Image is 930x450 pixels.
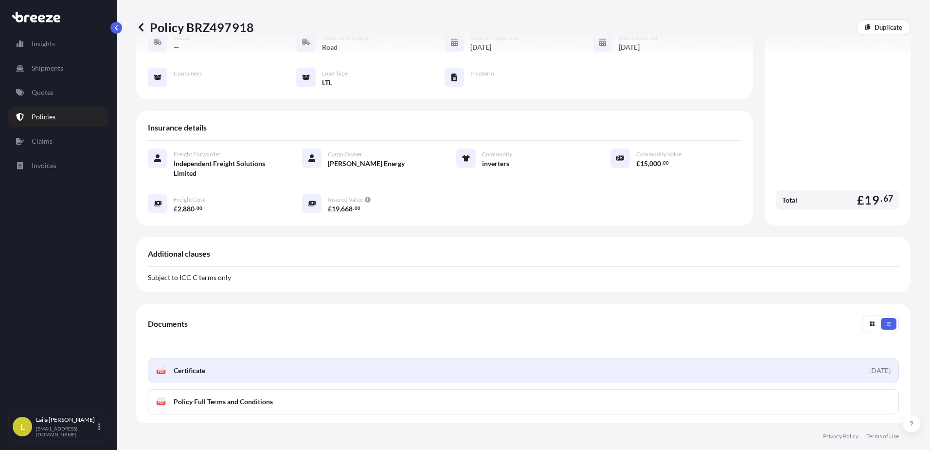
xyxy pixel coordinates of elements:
[636,150,681,158] span: Commodity Value
[195,206,196,210] span: .
[662,161,662,165] span: .
[482,150,512,158] span: Commodity
[20,422,25,431] span: L
[174,196,205,204] span: Freight Cost
[183,206,195,212] span: 880
[340,206,341,212] span: ,
[782,195,797,205] span: Total
[36,416,96,424] p: Laila [PERSON_NAME]
[148,319,188,329] span: Documents
[322,78,332,88] span: LTL
[869,366,891,375] div: [DATE]
[32,63,63,73] p: Shipments
[322,70,348,77] span: Load Type
[148,249,210,259] span: Additional clauses
[328,150,362,158] span: Cargo Owner
[174,159,279,178] span: Independent Freight Solutions Limited
[640,160,648,167] span: 15
[174,78,179,88] span: —
[8,58,108,78] a: Shipments
[32,39,55,49] p: Insights
[174,397,273,407] span: Policy Full Terms and Conditions
[880,196,882,202] span: .
[158,401,164,405] text: PDF
[148,358,899,383] a: PDFCertificate[DATE]
[136,19,254,35] p: Policy BRZ497918
[174,366,205,375] span: Certificate
[823,432,858,440] a: Privacy Policy
[32,112,55,122] p: Policies
[8,131,108,151] a: Claims
[174,206,178,212] span: £
[32,88,54,97] p: Quotes
[148,123,207,132] span: Insurance details
[158,370,164,374] text: PDF
[482,159,509,169] span: inverters
[32,136,53,146] p: Claims
[857,19,911,35] a: Duplicate
[353,206,354,210] span: .
[649,160,661,167] span: 000
[355,206,360,210] span: 00
[866,432,899,440] a: Terms of Use
[197,206,202,210] span: 00
[328,159,405,169] span: [PERSON_NAME] Energy
[36,426,96,437] p: [EMAIL_ADDRESS][DOMAIN_NAME]
[857,194,864,206] span: £
[148,389,899,414] a: PDFPolicy Full Terms and Conditions
[648,160,649,167] span: ,
[8,156,108,175] a: Invoices
[332,206,340,212] span: 19
[328,196,363,204] span: Insured Value
[174,70,202,77] span: Containers
[174,150,221,158] span: Freight Forwarder
[883,196,893,202] span: 67
[8,34,108,54] a: Insights
[663,161,669,165] span: 00
[32,161,56,170] p: Invoices
[178,206,181,212] span: 2
[470,70,494,77] span: Incoterm
[8,107,108,127] a: Policies
[181,206,183,212] span: ,
[148,275,899,281] p: Subject to ICC C terms only
[328,206,332,212] span: £
[470,78,476,88] span: —
[864,194,879,206] span: 19
[875,22,902,32] p: Duplicate
[8,83,108,102] a: Quotes
[636,160,640,167] span: £
[341,206,353,212] span: 668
